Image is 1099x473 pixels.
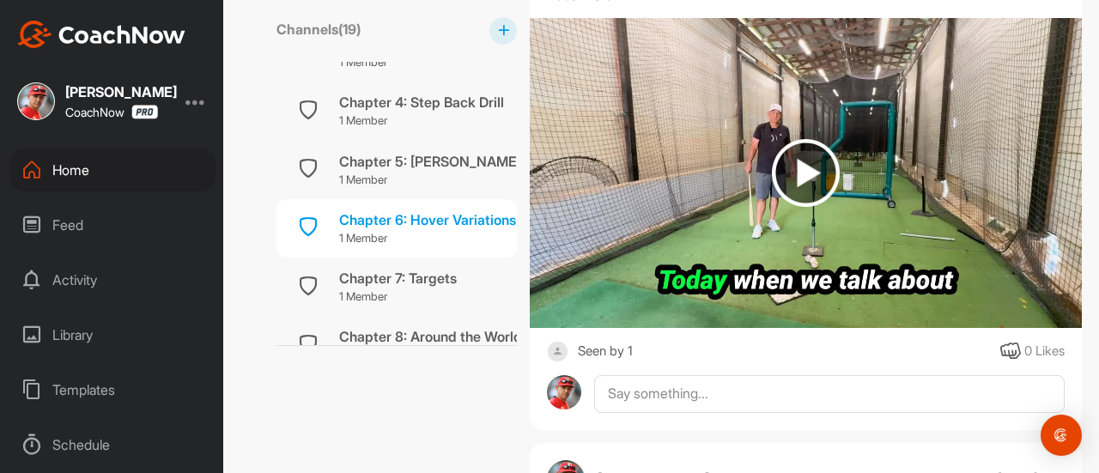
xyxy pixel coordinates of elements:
div: Home [9,149,216,191]
img: play [772,139,840,207]
div: Chapter 5: [PERSON_NAME] [339,151,521,172]
div: Seen by 1 [578,341,633,362]
img: CoachNow Pro [131,105,158,119]
div: [PERSON_NAME] [65,85,177,99]
img: square_448379ec2ae3dca3eca05cb00874546d.jpg [17,82,55,120]
img: CoachNow [17,21,185,48]
div: CoachNow [65,105,158,119]
div: Chapter 7: Targets [339,268,457,288]
div: Library [9,313,216,356]
img: media [530,18,1082,329]
div: Feed [9,203,216,246]
label: Channels ( 19 ) [276,19,361,39]
div: Schedule [9,423,216,466]
div: Open Intercom Messenger [1041,415,1082,456]
img: avatar [547,375,581,409]
div: Activity [9,258,216,301]
div: Chapter 8: Around the World [339,326,522,347]
p: 1 Member [339,230,544,247]
div: 0 Likes [1024,342,1065,361]
div: Chapter 6: Hover Variations Drill [339,209,544,230]
p: 1 Member [339,172,521,189]
p: 1 Member [339,54,477,71]
p: 1 Member [339,112,504,130]
img: square_default-ef6cabf814de5a2bf16c804365e32c732080f9872bdf737d349900a9daf73cf9.png [547,341,568,362]
div: Chapter 4: Step Back Drill [339,92,504,112]
p: 1 Member [339,288,457,306]
div: Templates [9,368,216,411]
